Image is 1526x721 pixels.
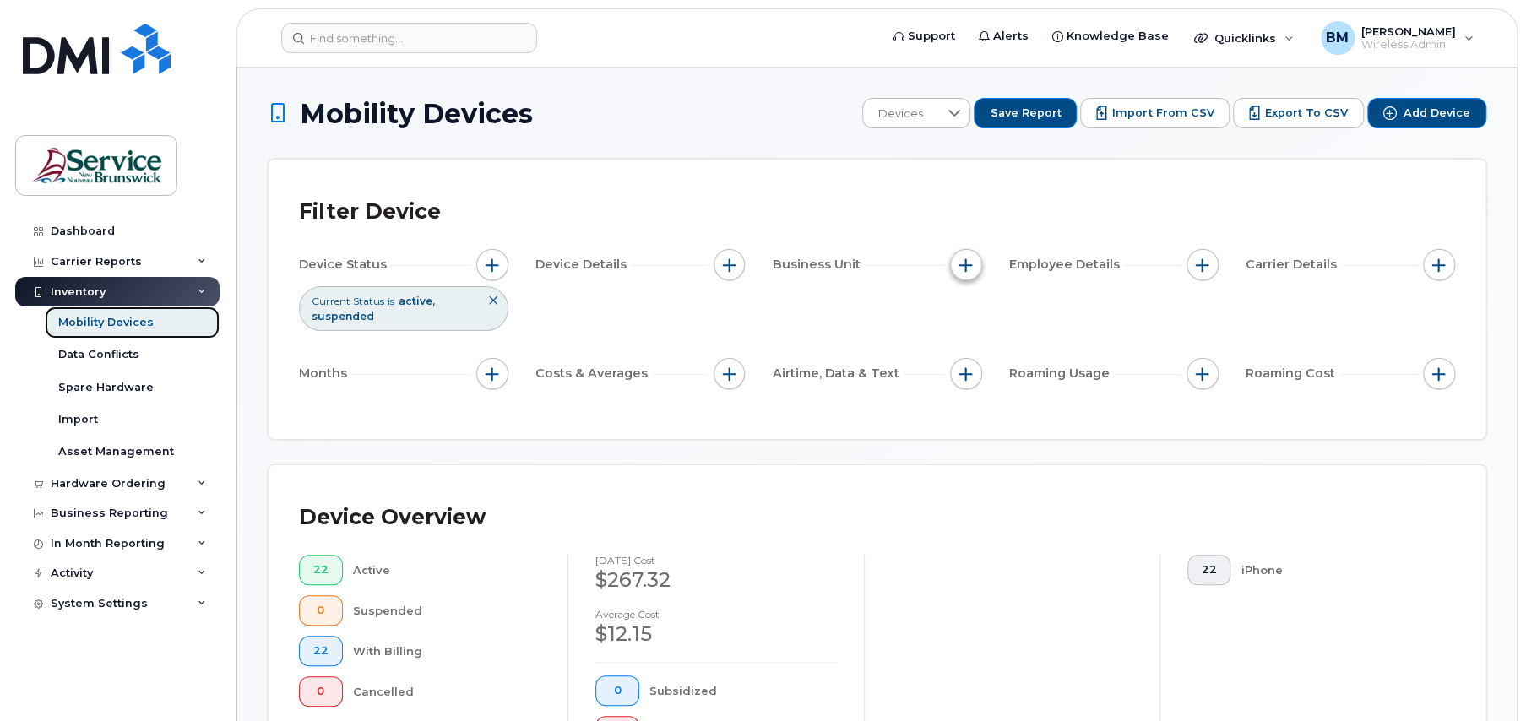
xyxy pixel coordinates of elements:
[313,604,329,617] span: 0
[388,294,394,308] span: is
[595,566,836,594] div: $267.32
[974,98,1077,128] button: Save Report
[649,675,837,706] div: Subsidized
[772,365,904,382] span: Airtime, Data & Text
[1080,98,1230,128] button: Import from CSV
[1367,98,1486,128] button: Add Device
[610,684,625,697] span: 0
[353,555,541,585] div: Active
[312,294,384,308] span: Current Status
[299,365,352,382] span: Months
[535,256,632,274] span: Device Details
[1233,98,1364,128] button: Export to CSV
[595,555,836,566] h4: [DATE] cost
[299,595,343,626] button: 0
[299,555,343,585] button: 22
[595,675,639,706] button: 0
[1265,106,1348,121] span: Export to CSV
[990,106,1061,121] span: Save Report
[312,310,374,323] span: suspended
[1187,555,1231,585] button: 22
[595,609,836,620] h4: Average cost
[353,676,541,707] div: Cancelled
[1009,365,1115,382] span: Roaming Usage
[1009,256,1125,274] span: Employee Details
[353,636,541,666] div: With Billing
[313,644,329,658] span: 22
[1112,106,1214,121] span: Import from CSV
[313,685,329,698] span: 0
[299,256,392,274] span: Device Status
[1404,106,1470,121] span: Add Device
[772,256,865,274] span: Business Unit
[300,99,533,128] span: Mobility Devices
[353,595,541,626] div: Suspended
[399,295,435,307] span: active
[1202,563,1217,577] span: 22
[1246,256,1342,274] span: Carrier Details
[863,99,938,129] span: Devices
[299,636,343,666] button: 22
[535,365,653,382] span: Costs & Averages
[299,190,441,234] div: Filter Device
[1241,555,1428,585] div: iPhone
[299,676,343,707] button: 0
[313,563,329,577] span: 22
[299,496,486,539] div: Device Overview
[1246,365,1340,382] span: Roaming Cost
[595,620,836,648] div: $12.15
